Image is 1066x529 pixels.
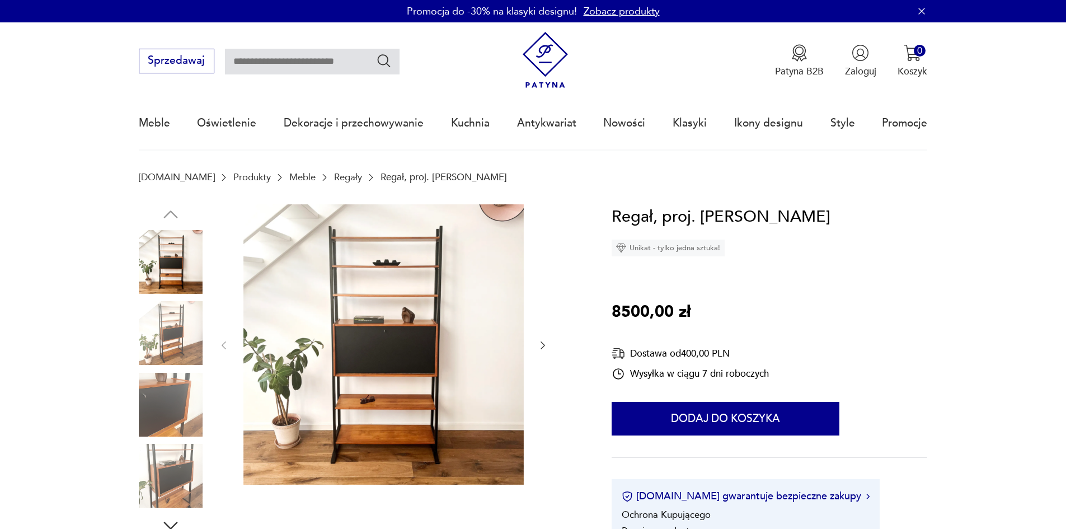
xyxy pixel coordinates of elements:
[852,44,869,62] img: Ikonka użytkownika
[612,240,725,256] div: Unikat - tylko jedna sztuka!
[898,44,927,78] button: 0Koszyk
[139,172,215,182] a: [DOMAIN_NAME]
[289,172,316,182] a: Meble
[517,32,574,88] img: Patyna - sklep z meblami i dekoracjami vintage
[904,44,921,62] img: Ikona koszyka
[866,494,870,499] img: Ikona strzałki w prawo
[673,97,707,149] a: Klasyki
[139,444,203,508] img: Zdjęcie produktu Regał, proj. Rajmund Teofil Hałas
[376,53,392,69] button: Szukaj
[845,65,876,78] p: Zaloguj
[830,97,855,149] a: Style
[612,204,830,230] h1: Regał, proj. [PERSON_NAME]
[139,49,214,73] button: Sprzedawaj
[622,508,711,521] li: Ochrona Kupującego
[243,204,524,485] img: Zdjęcie produktu Regał, proj. Rajmund Teofil Hałas
[139,97,170,149] a: Meble
[603,97,645,149] a: Nowości
[139,230,203,294] img: Zdjęcie produktu Regał, proj. Rajmund Teofil Hałas
[882,97,927,149] a: Promocje
[775,65,824,78] p: Patyna B2B
[197,97,256,149] a: Oświetlenie
[381,172,507,182] p: Regał, proj. [PERSON_NAME]
[284,97,424,149] a: Dekoracje i przechowywanie
[334,172,362,182] a: Regały
[622,491,633,502] img: Ikona certyfikatu
[914,45,926,57] div: 0
[622,489,870,503] button: [DOMAIN_NAME] gwarantuje bezpieczne zakupy
[139,301,203,365] img: Zdjęcie produktu Regał, proj. Rajmund Teofil Hałas
[616,243,626,253] img: Ikona diamentu
[451,97,490,149] a: Kuchnia
[612,347,625,361] img: Ikona dostawy
[407,4,577,18] p: Promocja do -30% na klasyki designu!
[734,97,803,149] a: Ikony designu
[517,97,576,149] a: Antykwariat
[584,4,660,18] a: Zobacz produkty
[612,299,691,325] p: 8500,00 zł
[139,373,203,437] img: Zdjęcie produktu Regał, proj. Rajmund Teofil Hałas
[898,65,927,78] p: Koszyk
[139,57,214,66] a: Sprzedawaj
[612,402,839,436] button: Dodaj do koszyka
[791,44,808,62] img: Ikona medalu
[845,44,876,78] button: Zaloguj
[775,44,824,78] button: Patyna B2B
[612,367,769,381] div: Wysyłka w ciągu 7 dni roboczych
[612,347,769,361] div: Dostawa od 400,00 PLN
[233,172,271,182] a: Produkty
[775,44,824,78] a: Ikona medaluPatyna B2B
